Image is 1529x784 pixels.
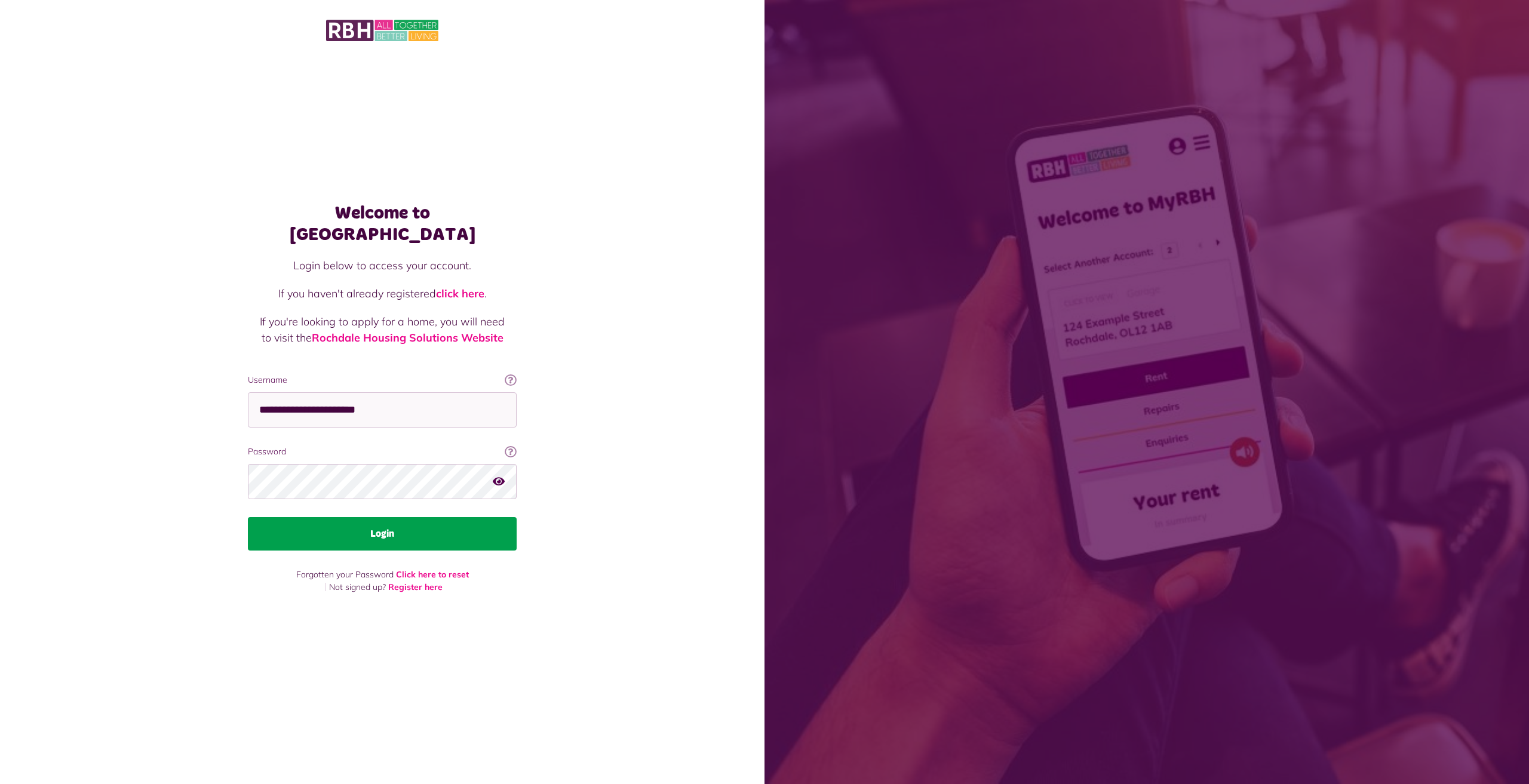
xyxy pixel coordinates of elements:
img: MyRBH [326,18,438,43]
span: Forgotten your Password [296,569,394,580]
label: Username [248,374,517,386]
span: Not signed up? [329,582,386,592]
p: If you haven't already registered . [260,285,505,302]
a: click here [436,287,484,300]
h1: Welcome to [GEOGRAPHIC_DATA] [248,202,517,245]
a: Click here to reset [396,569,469,580]
a: Rochdale Housing Solutions Website [312,331,503,345]
p: If you're looking to apply for a home, you will need to visit the [260,313,505,346]
button: Login [248,517,517,551]
label: Password [248,445,517,458]
p: Login below to access your account. [260,257,505,273]
a: Register here [388,582,443,592]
